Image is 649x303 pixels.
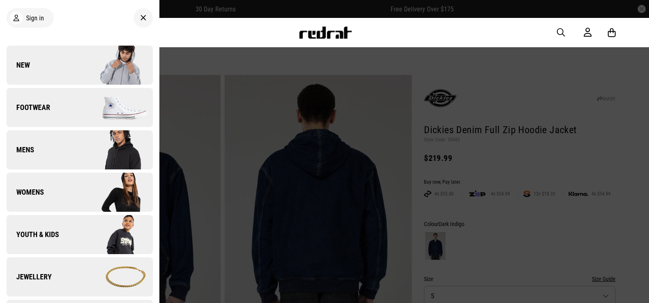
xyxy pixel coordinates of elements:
[26,14,44,22] span: Sign in
[79,257,152,297] img: Company
[79,87,152,128] img: Company
[79,130,152,170] img: Company
[7,46,153,85] a: New Company
[7,187,44,197] span: Womens
[7,3,31,28] button: Open LiveChat chat widget
[7,230,59,239] span: Youth & Kids
[7,103,50,112] span: Footwear
[7,272,52,282] span: Jewellery
[7,173,153,212] a: Womens Company
[79,45,152,86] img: Company
[298,26,352,39] img: Redrat logo
[7,88,153,127] a: Footwear Company
[79,172,152,213] img: Company
[7,145,34,155] span: Mens
[79,214,152,255] img: Company
[7,257,153,296] a: Jewellery Company
[7,60,30,70] span: New
[7,215,153,254] a: Youth & Kids Company
[7,130,153,169] a: Mens Company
